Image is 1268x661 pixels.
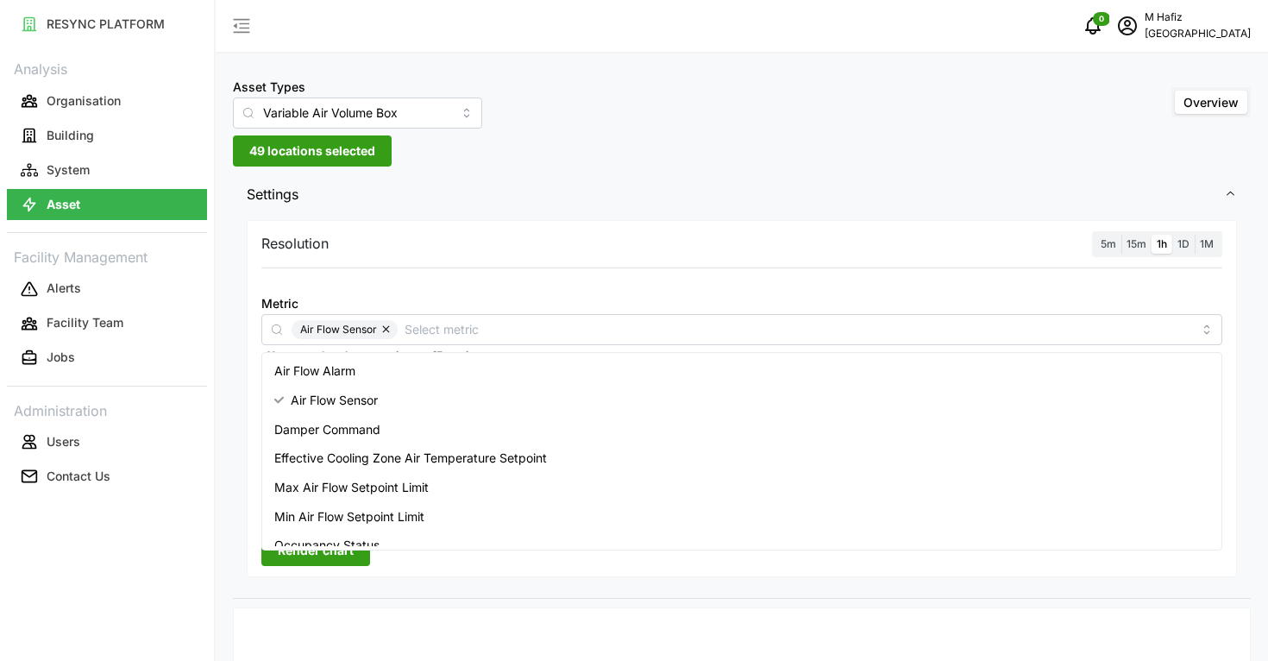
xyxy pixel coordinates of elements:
p: [GEOGRAPHIC_DATA] [1145,26,1251,42]
span: 0 [1099,13,1104,25]
p: Organisation [47,92,121,110]
span: 5m [1101,237,1116,250]
p: Resolution [261,233,329,255]
span: Damper Command [274,420,380,439]
p: Users [47,433,80,450]
a: Building [7,118,207,153]
span: Air Flow Alarm [274,362,355,381]
p: Contact Us [47,468,110,485]
a: RESYNC PLATFORM [7,7,207,41]
a: Facility Team [7,306,207,341]
label: Asset Types [233,78,305,97]
button: Render chart [261,535,370,566]
button: Jobs [7,343,207,374]
a: Users [7,425,207,459]
a: Contact Us [7,459,207,494]
p: Facility Management [7,243,207,268]
a: Organisation [7,84,207,118]
button: Users [7,426,207,457]
p: Administration [7,397,207,422]
p: Alerts [47,280,81,297]
button: Building [7,120,207,151]
p: Building [47,127,94,144]
a: Alerts [7,272,207,306]
p: Asset [47,196,80,213]
span: Render chart [278,536,354,565]
span: Settings [247,173,1224,216]
span: Effective Cooling Zone Air Temperature Setpoint [274,449,547,468]
a: Jobs [7,341,207,375]
div: Settings [233,216,1251,599]
span: 49 locations selected [249,136,375,166]
span: 1M [1200,237,1214,250]
span: Min Air Flow Setpoint Limit [274,507,424,526]
button: Asset [7,189,207,220]
span: 15m [1127,237,1146,250]
p: Jobs [47,349,75,366]
span: 1h [1157,237,1167,250]
span: Max Air Flow Setpoint Limit [274,478,429,497]
a: System [7,153,207,187]
button: Organisation [7,85,207,116]
button: Alerts [7,274,207,305]
button: Facility Team [7,308,207,339]
button: Settings [233,173,1251,216]
button: schedule [1110,9,1145,43]
span: Air Flow Sensor [300,320,377,339]
a: Asset [7,187,207,222]
button: System [7,154,207,186]
span: Air Flow Sensor [291,391,378,410]
input: Select metric [405,319,1192,338]
button: RESYNC PLATFORM [7,9,207,40]
p: System [47,161,90,179]
button: Contact Us [7,461,207,492]
span: 1D [1177,237,1190,250]
p: M Hafiz [1145,9,1251,26]
button: notifications [1076,9,1110,43]
p: Facility Team [47,314,123,331]
p: RESYNC PLATFORM [47,16,165,33]
span: Occupancy Status [274,536,380,555]
button: 49 locations selected [233,135,392,167]
span: Overview [1183,95,1239,110]
p: Analysis [7,55,207,80]
p: *You can only select a maximum of 5 metrics [261,349,1222,363]
label: Metric [261,294,298,313]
